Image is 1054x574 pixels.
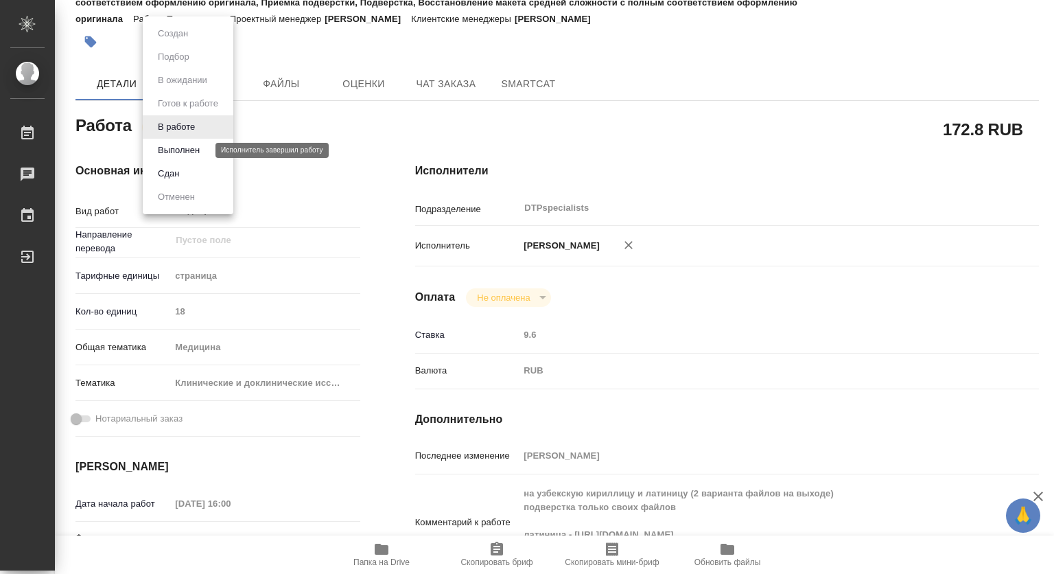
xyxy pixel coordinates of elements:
button: Выполнен [154,143,204,158]
button: Подбор [154,49,194,65]
button: Создан [154,26,192,41]
button: Отменен [154,190,199,205]
button: В работе [154,119,199,135]
button: В ожидании [154,73,211,88]
button: Сдан [154,166,183,181]
button: Готов к работе [154,96,222,111]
